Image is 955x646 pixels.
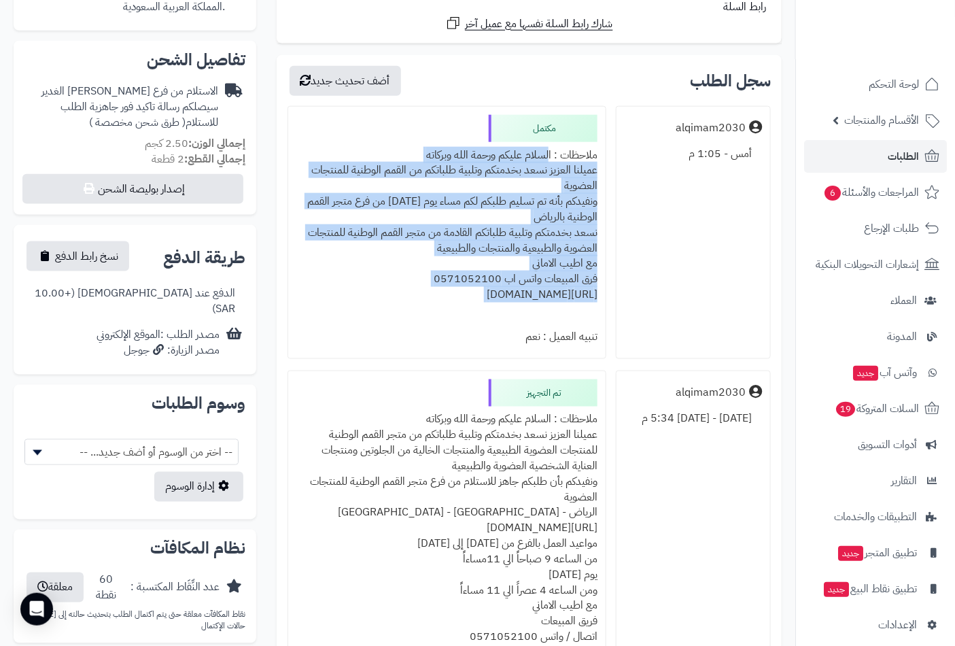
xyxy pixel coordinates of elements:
div: alqimam2030 [676,385,746,401]
span: التطبيقات والخدمات [834,507,917,526]
a: تطبيق نقاط البيعجديد [804,573,947,605]
h2: تفاصيل الشحن [24,52,245,68]
img: logo-2.png [863,36,942,65]
small: 2.50 كجم [145,135,245,152]
span: الطلبات [888,147,919,166]
span: تطبيق المتجر [837,543,917,562]
a: التطبيقات والخدمات [804,500,947,533]
div: عدد النِّقَاط المكتسبة : [131,580,220,596]
span: لوحة التحكم [869,75,919,94]
a: أدوات التسويق [804,428,947,461]
h2: وسوم الطلبات [24,396,245,412]
h2: طريقة الدفع [163,250,245,266]
button: معلقة [27,573,84,602]
div: تم التجهيز [489,379,597,407]
span: المدونة [887,327,917,346]
span: التقارير [891,471,917,490]
a: التقارير [804,464,947,497]
div: alqimam2030 [676,120,746,136]
a: تطبيق المتجرجديد [804,537,947,569]
h2: نظام المكافآت [24,541,245,557]
a: السلات المتروكة19 [804,392,947,425]
small: 2 قطعة [152,151,245,167]
span: السلات المتروكة [835,399,919,418]
strong: إجمالي القطع: [184,151,245,167]
span: -- اختر من الوسوم أو أضف جديد... -- [24,439,239,465]
span: وآتس آب [852,363,917,382]
span: أدوات التسويق [858,435,917,454]
strong: إجمالي الوزن: [188,135,245,152]
a: الطلبات [804,140,947,173]
span: 6 [824,186,841,201]
span: تطبيق نقاط البيع [822,579,917,598]
a: إشعارات التحويلات البنكية [804,248,947,281]
a: لوحة التحكم [804,68,947,101]
div: 60 [96,573,116,604]
span: شارك رابط السلة نفسها مع عميل آخر [465,16,613,32]
div: تنبيه العميل : نعم [296,324,597,350]
div: Open Intercom Messenger [20,593,53,626]
a: المراجعات والأسئلة6 [804,176,947,209]
a: وآتس آبجديد [804,356,947,389]
span: جديد [838,546,863,561]
div: مصدر الطلب :الموقع الإلكتروني [97,327,220,358]
span: الأقسام والمنتجات [844,111,919,130]
span: جديد [853,366,878,381]
span: نسخ رابط الدفع [55,248,118,265]
span: إشعارات التحويلات البنكية [816,255,919,274]
span: العملاء [890,291,917,310]
span: 19 [836,402,855,417]
a: الإعدادات [804,609,947,641]
span: -- اختر من الوسوم أو أضف جديد... -- [25,440,238,466]
span: طلبات الإرجاع [864,219,919,238]
a: شارك رابط السلة نفسها مع عميل آخر [445,15,613,32]
div: أمس - 1:05 م [625,141,762,167]
div: مكتمل [489,115,597,142]
span: ( طرق شحن مخصصة ) [89,114,186,131]
span: جديد [824,582,849,597]
div: الاستلام من فرع [PERSON_NAME] الغدير سيصلكم رسالة تاكيد فور جاهزية الطلب للاستلام [24,84,218,131]
div: مصدر الزيارة: جوجل [97,343,220,358]
a: طلبات الإرجاع [804,212,947,245]
h3: سجل الطلب [690,73,771,89]
div: ملاحظات : السلام عليكم ورحمة الله وبركاته عميلنا العزيز نسعد بخدمتكم وتلبية طلباتكم من القمم الوط... [296,142,597,324]
a: المدونة [804,320,947,353]
button: نسخ رابط الدفع [27,241,129,271]
div: الدفع عند [DEMOGRAPHIC_DATA] (+10.00 SAR) [24,286,235,317]
div: نقطة [96,588,116,604]
a: العملاء [804,284,947,317]
div: [DATE] - [DATE] 5:34 م [625,406,762,432]
button: أضف تحديث جديد [290,66,401,96]
button: إصدار بوليصة الشحن [22,174,243,204]
a: إدارة الوسوم [154,472,243,502]
span: الإعدادات [878,615,917,634]
span: المراجعات والأسئلة [823,183,919,202]
p: نقاط المكافآت معلقة حتى يتم اكتمال الطلب بتحديث حالته إلى [DATE] حالات الإكتمال [24,609,245,632]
